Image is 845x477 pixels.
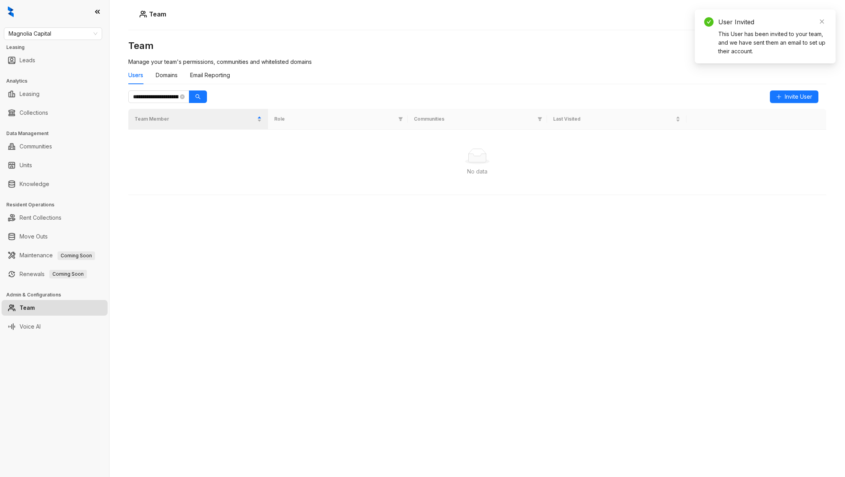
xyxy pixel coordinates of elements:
[2,86,108,102] li: Leasing
[20,266,87,282] a: RenewalsComing Soon
[2,157,108,173] li: Units
[2,139,108,154] li: Communities
[2,266,108,282] li: Renewals
[2,300,108,316] li: Team
[138,167,817,176] div: No data
[398,117,403,121] span: filter
[547,109,687,130] th: Last Visited
[190,71,230,79] div: Email Reporting
[818,17,826,26] a: Close
[147,9,166,19] h5: Team
[20,319,41,334] a: Voice AI
[128,58,312,65] span: Manage your team's permissions, communities and whitelisted domains
[274,116,395,123] span: Role
[20,157,32,173] a: Units
[718,17,826,27] div: User Invited
[770,90,818,103] button: Invite User
[704,17,714,27] span: check-circle
[2,176,108,192] li: Knowledge
[58,251,95,260] span: Coming Soon
[6,78,109,85] h3: Analytics
[6,44,109,51] h3: Leasing
[156,71,178,79] div: Domains
[819,19,825,24] span: close
[20,176,49,192] a: Knowledge
[180,94,185,99] span: close-circle
[8,6,14,17] img: logo
[20,229,48,244] a: Move Outs
[2,319,108,334] li: Voice AI
[9,28,97,40] span: Magnolia Capital
[785,92,812,101] span: Invite User
[20,105,48,121] a: Collections
[2,229,108,244] li: Move Outs
[20,300,35,316] a: Team
[6,201,109,208] h3: Resident Operations
[776,94,782,99] span: plus
[128,40,826,52] h3: Team
[6,291,109,298] h3: Admin & Configurations
[2,210,108,226] li: Rent Collections
[20,210,61,226] a: Rent Collections
[128,71,143,79] div: Users
[538,117,542,121] span: filter
[20,86,40,102] a: Leasing
[718,30,826,56] div: This User has been invited to your team, and we have sent them an email to set up their account.
[20,52,35,68] a: Leads
[20,139,52,154] a: Communities
[268,109,408,130] th: Role
[139,10,147,18] img: Users
[49,270,87,278] span: Coming Soon
[2,105,108,121] li: Collections
[553,116,674,123] span: Last Visited
[195,94,201,99] span: search
[414,116,535,123] span: Communities
[6,130,109,137] h3: Data Management
[135,116,255,123] span: Team Member
[536,114,544,125] span: filter
[2,248,108,263] li: Maintenance
[397,114,405,125] span: filter
[2,52,108,68] li: Leads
